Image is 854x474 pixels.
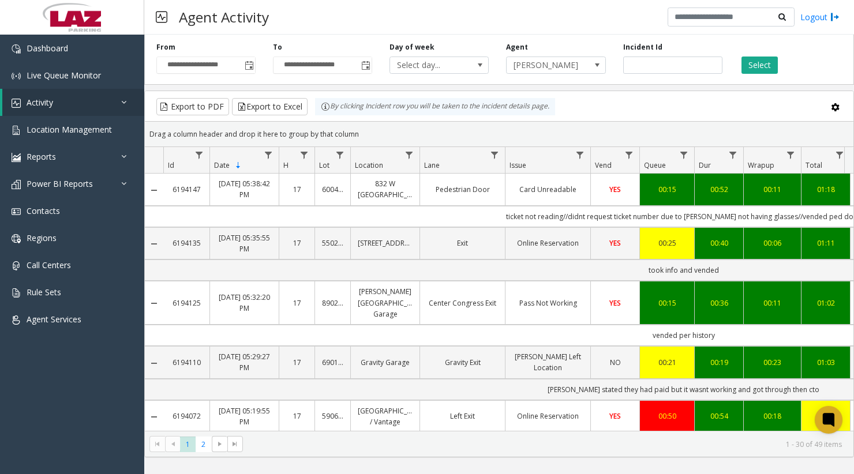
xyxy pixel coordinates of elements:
[170,411,203,422] a: 6194072
[322,184,343,195] a: 600440
[332,147,348,163] a: Lot Filter Menu
[212,436,227,452] span: Go to the next page
[702,411,736,422] a: 00:54
[598,184,632,195] a: YES
[283,160,289,170] span: H
[609,238,621,248] span: YES
[595,160,612,170] span: Vend
[751,411,794,422] a: 00:18
[321,102,330,111] img: infoIcon.svg
[12,72,21,81] img: 'icon'
[598,238,632,249] a: YES
[273,42,282,52] label: To
[145,359,163,368] a: Collapse Details
[322,298,343,309] a: 890202
[322,238,343,249] a: 550278
[427,184,498,195] a: Pedestrian Door
[623,42,662,52] label: Incident Id
[170,238,203,249] a: 6194135
[644,160,666,170] span: Queue
[808,238,843,249] div: 01:11
[506,42,528,52] label: Agent
[12,180,21,189] img: 'icon'
[748,160,774,170] span: Wrapup
[741,57,778,74] button: Select
[621,147,637,163] a: Vend Filter Menu
[145,412,163,422] a: Collapse Details
[12,99,21,108] img: 'icon'
[2,89,144,116] a: Activity
[358,238,413,249] a: [STREET_ADDRESS]
[27,232,57,243] span: Regions
[250,439,842,449] kendo-pager-info: 1 - 30 of 49 items
[156,98,229,115] button: Export to PDF
[215,439,224,449] span: Go to the next page
[286,184,308,195] a: 17
[751,238,794,249] a: 00:06
[214,160,230,170] span: Date
[261,147,276,163] a: Date Filter Menu
[234,161,243,170] span: Sortable
[315,98,555,115] div: By clicking Incident row you will be taken to the incident details page.
[168,160,174,170] span: Id
[12,261,21,270] img: 'icon'
[510,160,526,170] span: Issue
[27,70,101,81] span: Live Queue Monitor
[286,357,308,368] a: 17
[180,437,196,452] span: Page 1
[170,184,203,195] a: 6194147
[647,298,687,309] a: 00:15
[145,239,163,249] a: Collapse Details
[808,184,843,195] a: 01:18
[358,178,413,200] a: 832 W [GEOGRAPHIC_DATA]
[702,238,736,249] div: 00:40
[217,292,272,314] a: [DATE] 05:32:20 PM
[572,147,588,163] a: Issue Filter Menu
[647,238,687,249] a: 00:25
[512,238,583,249] a: Online Reservation
[512,184,583,195] a: Card Unreadable
[427,298,498,309] a: Center Congress Exit
[808,357,843,368] a: 01:03
[699,160,711,170] span: Dur
[217,232,272,254] a: [DATE] 05:35:55 PM
[12,44,21,54] img: 'icon'
[702,357,736,368] div: 00:19
[27,124,112,135] span: Location Management
[27,43,68,54] span: Dashboard
[783,147,799,163] a: Wrapup Filter Menu
[27,205,60,216] span: Contacts
[647,411,687,422] a: 00:50
[751,184,794,195] div: 00:11
[170,357,203,368] a: 6194110
[676,147,692,163] a: Queue Filter Menu
[297,147,312,163] a: H Filter Menu
[319,160,329,170] span: Lot
[725,147,741,163] a: Dur Filter Menu
[145,299,163,308] a: Collapse Details
[487,147,503,163] a: Lane Filter Menu
[145,147,853,431] div: Data table
[192,147,207,163] a: Id Filter Menu
[358,405,413,427] a: [GEOGRAPHIC_DATA] / Vantage
[27,259,71,270] span: Call Centers
[808,411,843,422] a: 02:02
[170,298,203,309] a: 6194125
[512,351,583,373] a: [PERSON_NAME] Left Location
[12,234,21,243] img: 'icon'
[173,3,275,31] h3: Agent Activity
[806,160,822,170] span: Total
[702,184,736,195] a: 00:52
[27,151,56,162] span: Reports
[242,57,255,73] span: Toggle popup
[12,126,21,135] img: 'icon'
[156,3,167,31] img: pageIcon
